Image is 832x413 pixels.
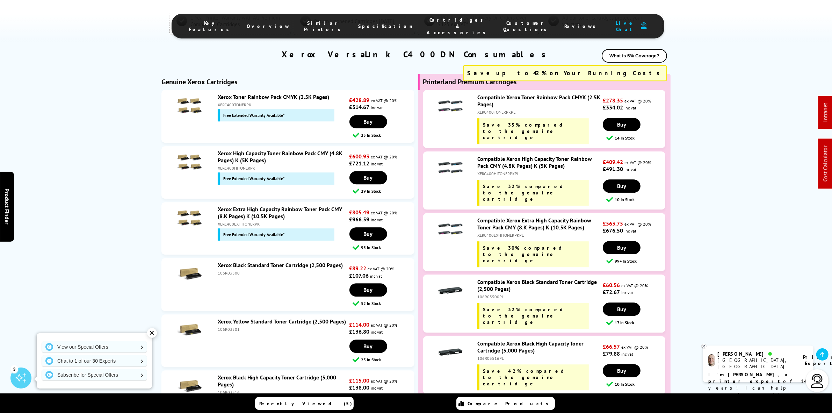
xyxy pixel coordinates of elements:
span: Buy [364,230,373,237]
span: Free Extended Warranty Available* [223,176,285,181]
a: Compatible Xerox Extra High Capacity Rainbow Toner Pack CMY (8.K Pages) K (10.5K Pages) [477,217,591,231]
div: XERC400HITONERPK [218,165,348,171]
span: ex VAT @ 20% [368,266,395,271]
span: Save 32% compared to the genuine cartridge [483,306,570,325]
div: 93 In Stock [353,244,414,251]
a: Recently Viewed (5) [255,397,354,410]
div: 3 [10,365,18,373]
div: XERC400HITONERPKPL [477,171,601,176]
span: Product Finder [3,188,10,225]
div: 25 In Stock [353,356,414,363]
p: of 14 years! I can help you choose the right product [708,371,808,405]
a: View our Special Offers [42,341,147,353]
a: Xerox Yellow Standard Toner Cartridge (2,500 Pages) [218,318,346,325]
strong: £138.00 [349,384,370,391]
strong: £676.50 [603,227,623,234]
span: inc vat [624,167,636,172]
strong: £966.59 [349,216,370,223]
b: Genuine Xerox Cartridges [161,77,237,86]
span: inc vat [624,105,636,111]
div: Save up to 42% on Your Running Costs [463,65,667,81]
div: ✕ [147,328,157,338]
strong: £72.67 [603,289,620,295]
span: Buy [364,118,373,125]
a: Xerox Toner Rainbow Pack CMYK (2.5K Pages) [218,93,329,100]
img: Xerox Yellow Standard Toner Cartridge (2,500 Pages) [177,318,202,342]
div: XERC400EXHITONERPKPL [477,233,601,238]
strong: £805.49 [349,209,370,216]
a: Compatible Xerox Black High Capacity Toner Cartridge (5,000 Pages) [477,340,584,354]
div: 14 In Stock [606,135,665,141]
strong: £721.12 [349,160,370,167]
strong: £136.80 [349,328,370,335]
span: Compare Products [468,400,552,407]
img: Xerox Black High Capacity Toner Cartridge (5,000 Pages) [177,374,202,398]
strong: £278.35 [603,97,623,104]
div: [GEOGRAPHIC_DATA], [GEOGRAPHIC_DATA] [718,357,794,370]
span: ex VAT @ 20% [371,154,398,159]
span: Buy [617,244,626,251]
strong: £79.88 [603,350,620,357]
span: Buy [364,174,373,181]
div: XERC400TONERPKPL [477,109,601,115]
div: [PERSON_NAME] [718,351,794,357]
span: Save 30% compared to the genuine cartridge [483,245,569,264]
span: ex VAT @ 20% [371,378,398,384]
img: Xerox High Capacity Toner Rainbow Pack CMY (4.8K Pages) K (5K Pages) [177,150,202,174]
div: 106R03516PL [477,356,601,361]
div: 106R03500 [218,270,348,276]
a: Intranet [822,103,829,122]
span: Customer Questions [504,20,551,33]
span: Overview [247,23,290,29]
span: ex VAT @ 20% [371,210,398,215]
span: ex VAT @ 20% [624,160,651,165]
strong: £600.93 [349,153,370,160]
span: Reviews [565,23,600,29]
button: What is 5% Coverage? [602,49,667,63]
div: 10 In Stock [606,196,665,203]
img: Compatible Xerox Black Standard Toner Cartridge (2,500 Pages) [438,278,463,303]
span: ex VAT @ 20% [621,283,648,288]
span: Save 35% compared to the genuine cartridge [483,122,570,141]
span: Buy [617,183,626,190]
img: Compatible Xerox Extra High Capacity Rainbow Toner Pack CMY (8.K Pages) K (10.5K Pages) [438,217,463,241]
a: Cost Calculator [822,146,829,182]
span: ex VAT @ 20% [621,344,648,350]
div: 10 In Stock [606,381,665,387]
img: ashley-livechat.png [708,354,715,366]
strong: £334.02 [603,104,623,111]
img: Xerox Extra High Capacity Rainbow Toner Pack CMY (8.K Pages) K (10.5K Pages) [177,206,202,230]
div: XERC400EXHITONERPK [218,221,348,227]
span: inc vat [621,351,633,357]
strong: £428.89 [349,97,370,104]
strong: £514.67 [349,104,370,111]
img: Compatible Xerox Black High Capacity Toner Cartridge (5,000 Pages) [438,340,463,364]
div: 25 In Stock [353,132,414,138]
a: Xerox Black High Capacity Toner Cartridge (5,000 Pages) [218,374,336,388]
a: Subscribe for Special Offers [42,369,147,380]
span: Buy [364,286,373,293]
span: inc vat [624,228,636,234]
span: Live Chat [614,20,637,33]
b: I'm [PERSON_NAME], a printer expert [708,371,790,384]
strong: £491.30 [603,165,623,172]
a: Compatible Xerox High Capacity Toner Rainbow Pack CMY (4.8K Pages) K (5K Pages) [477,155,592,169]
span: inc vat [371,161,383,166]
a: Xerox Extra High Capacity Rainbow Toner Pack CMY (8.K Pages) K (10.5K Pages) [218,206,342,220]
span: inc vat [371,329,383,335]
strong: £107.06 [349,272,369,279]
span: inc vat [371,385,383,391]
div: 52 In Stock [353,300,414,307]
span: inc vat [371,105,383,110]
a: Chat to 1 of our 30 Experts [42,355,147,366]
span: inc vat [370,273,382,279]
img: user-headset-light.svg [810,374,824,388]
span: ex VAT @ 20% [624,98,651,104]
a: Xerox High Capacity Toner Rainbow Pack CMY (4.8K Pages) K (5K Pages) [218,150,342,164]
span: Similar Printers [304,20,345,33]
span: ex VAT @ 20% [371,322,398,328]
strong: £89.22 [349,265,367,272]
strong: £66.57 [603,343,620,350]
div: 29 In Stock [353,188,414,194]
strong: £563.75 [603,220,623,227]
